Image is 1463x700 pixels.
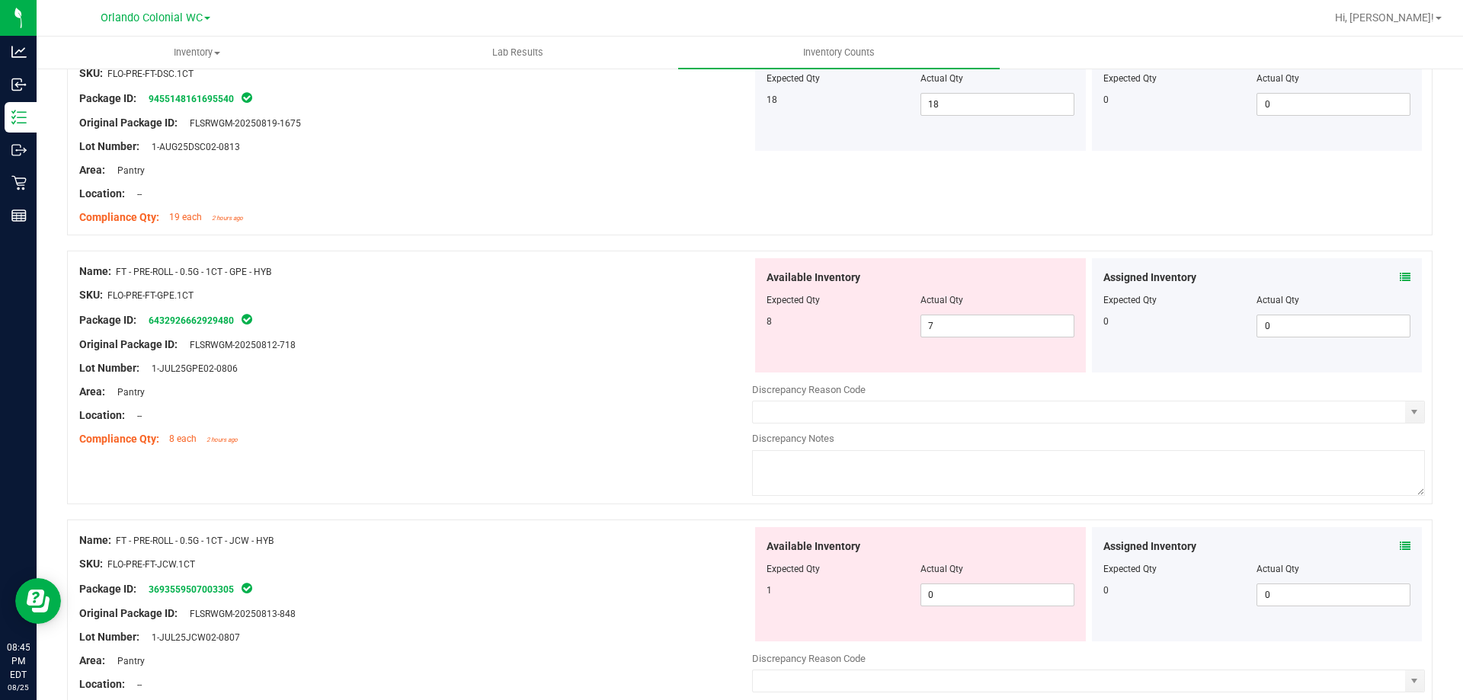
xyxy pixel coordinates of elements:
span: Original Package ID: [79,607,178,619]
span: Available Inventory [767,539,860,555]
span: Orlando Colonial WC [101,11,203,24]
span: FLO-PRE-FT-GPE.1CT [107,290,194,301]
span: Area: [79,385,105,398]
span: Discrepancy Reason Code [752,653,866,664]
span: 18 [767,94,777,105]
span: 1-JUL25GPE02-0806 [144,363,238,374]
span: Assigned Inventory [1103,270,1196,286]
div: 0 [1103,93,1257,107]
div: Actual Qty [1257,562,1410,576]
span: Lot Number: [79,140,139,152]
span: SKU: [79,558,103,570]
span: 2 hours ago [212,215,243,222]
span: Expected Qty [767,564,820,574]
span: -- [130,411,142,421]
input: 18 [921,94,1074,115]
a: Inventory Counts [678,37,999,69]
span: 1 [767,585,772,596]
span: -- [130,679,142,690]
input: 7 [921,315,1074,337]
span: Name: [79,265,111,277]
p: 08/25 [7,682,30,693]
span: Pantry [110,387,145,398]
span: Package ID: [79,583,136,595]
span: FLO-PRE-FT-DSC.1CT [107,69,194,79]
div: Discrepancy Notes [752,431,1425,446]
span: Lot Number: [79,362,139,374]
span: Discrepancy Reason Code [752,384,866,395]
inline-svg: Inbound [11,77,27,92]
input: 0 [921,584,1074,606]
inline-svg: Analytics [11,44,27,59]
span: Hi, [PERSON_NAME]! [1335,11,1434,24]
inline-svg: Retail [11,175,27,190]
span: Location: [79,678,125,690]
span: FLO-PRE-FT-JCW.1CT [107,559,195,570]
div: Expected Qty [1103,293,1257,307]
span: In Sync [240,90,254,105]
span: Lab Results [472,46,564,59]
span: Compliance Qty: [79,211,159,223]
input: 0 [1257,584,1410,606]
span: -- [130,189,142,200]
span: Expected Qty [767,295,820,305]
div: 0 [1103,583,1257,597]
span: select [1405,401,1424,423]
span: Location: [79,409,125,421]
span: FT - PRE-ROLL - 0.5G - 1CT - GPE - HYB [116,267,271,277]
span: Actual Qty [920,564,963,574]
a: Lab Results [357,37,678,69]
span: 8 [767,316,772,327]
span: Pantry [110,165,145,176]
p: 08:45 PM EDT [7,641,30,682]
span: Area: [79,164,105,176]
span: Name: [79,534,111,546]
span: Inventory [37,46,357,59]
span: Pantry [110,656,145,666]
input: 0 [1257,315,1410,337]
inline-svg: Outbound [11,142,27,158]
span: Expected Qty [767,73,820,84]
span: Lot Number: [79,631,139,643]
span: 19 each [169,212,202,222]
span: Actual Qty [920,73,963,84]
div: Actual Qty [1257,72,1410,85]
span: Original Package ID: [79,117,178,129]
div: Expected Qty [1103,72,1257,85]
span: Package ID: [79,314,136,326]
span: Inventory Counts [783,46,895,59]
div: Actual Qty [1257,293,1410,307]
span: FLSRWGM-20250813-848 [182,609,296,619]
span: Location: [79,187,125,200]
span: Compliance Qty: [79,433,159,445]
inline-svg: Inventory [11,110,27,125]
span: SKU: [79,67,103,79]
a: 9455148161695540 [149,94,234,104]
span: Package ID: [79,92,136,104]
div: 0 [1103,315,1257,328]
span: select [1405,670,1424,692]
span: Area: [79,654,105,666]
span: 2 hours ago [206,436,238,443]
span: 1-AUG25DSC02-0813 [144,142,240,152]
span: In Sync [240,312,254,327]
span: FLSRWGM-20250819-1675 [182,118,301,129]
span: FLSRWGM-20250812-718 [182,340,296,350]
inline-svg: Reports [11,208,27,223]
a: 6432926662929480 [149,315,234,326]
span: Original Package ID: [79,338,178,350]
span: FT - PRE-ROLL - 0.5G - 1CT - JCW - HYB [116,535,274,546]
span: SKU: [79,289,103,301]
span: 8 each [169,433,197,444]
a: 3693559507003305 [149,584,234,595]
span: In Sync [240,580,254,596]
span: 1-JUL25JCW02-0807 [144,632,240,643]
span: Assigned Inventory [1103,539,1196,555]
input: 0 [1257,94,1410,115]
div: Expected Qty [1103,562,1257,576]
span: Actual Qty [920,295,963,305]
iframe: Resource center [15,578,61,624]
a: Inventory [37,37,357,69]
span: Available Inventory [767,270,860,286]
